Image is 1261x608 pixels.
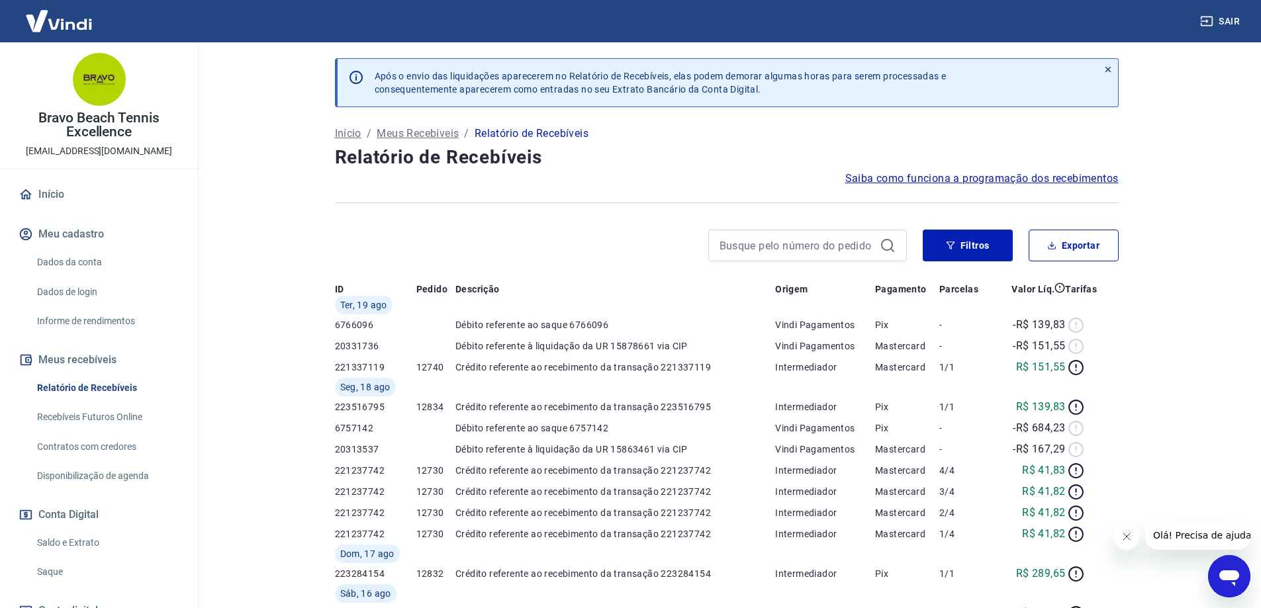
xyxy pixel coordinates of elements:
[32,308,182,335] a: Informe de rendimentos
[1016,399,1066,415] p: R$ 139,83
[775,567,875,580] p: Intermediador
[939,506,988,519] p: 2/4
[16,500,182,529] button: Conta Digital
[875,443,939,456] p: Mastercard
[775,485,875,498] p: Intermediador
[73,53,126,106] img: 9b712bdf-b3bb-44e1-aa76-4bd371055ede.jpeg
[32,433,182,460] a: Contratos com credores
[335,318,416,331] p: 6766096
[455,400,775,413] p: Crédito referente ao recebimento da transação 223516795
[939,339,988,353] p: -
[455,443,775,456] p: Débito referente à liquidação da UR 15863461 via CIP
[32,374,182,402] a: Relatório de Recebíveis
[16,220,182,249] button: Meu cadastro
[335,527,416,541] p: 221237742
[720,236,874,255] input: Busque pelo número do pedido
[875,527,939,541] p: Mastercard
[1016,359,1066,375] p: R$ 151,55
[939,361,988,374] p: 1/1
[416,400,455,413] p: 12834
[32,404,182,431] a: Recebíveis Futuros Online
[464,126,469,142] p: /
[32,558,182,586] a: Saque
[32,462,182,490] a: Disponibilização de agenda
[939,282,978,296] p: Parcelas
[335,464,416,477] p: 221237742
[340,380,391,394] span: Seg, 18 ago
[416,506,455,519] p: 12730
[455,464,775,477] p: Crédito referente ao recebimento da transação 221237742
[416,485,455,498] p: 12730
[1113,523,1140,550] iframe: Fechar mensagem
[455,527,775,541] p: Crédito referente ao recebimento da transação 221237742
[775,282,808,296] p: Origem
[775,527,875,541] p: Intermediador
[416,567,455,580] p: 12832
[475,126,588,142] p: Relatório de Recebíveis
[1197,9,1245,34] button: Sair
[1013,441,1065,457] p: -R$ 167,29
[335,567,416,580] p: 223284154
[875,339,939,353] p: Mastercard
[455,506,775,519] p: Crédito referente ao recebimento da transação 221237742
[1029,230,1119,261] button: Exportar
[875,567,939,580] p: Pix
[455,282,500,296] p: Descrição
[335,126,361,142] a: Início
[335,421,416,435] p: 6757142
[1016,566,1066,582] p: R$ 289,65
[1022,484,1065,499] p: R$ 41,82
[939,527,988,541] p: 1/4
[32,529,182,556] a: Saldo e Extrato
[775,421,875,435] p: Vindi Pagamentos
[1208,555,1250,597] iframe: Botão para abrir a janela de mensagens
[455,485,775,498] p: Crédito referente ao recebimento da transação 221237742
[939,567,988,580] p: 1/1
[775,443,875,456] p: Vindi Pagamentos
[775,506,875,519] p: Intermediador
[775,318,875,331] p: Vindi Pagamentos
[16,180,182,209] a: Início
[875,421,939,435] p: Pix
[26,144,172,158] p: [EMAIL_ADDRESS][DOMAIN_NAME]
[1013,338,1065,354] p: -R$ 151,55
[375,69,947,96] p: Após o envio das liquidações aparecerem no Relatório de Recebíveis, elas podem demorar algumas ho...
[775,400,875,413] p: Intermediador
[875,400,939,413] p: Pix
[335,339,416,353] p: 20331736
[335,400,416,413] p: 223516795
[335,144,1119,171] h4: Relatório de Recebíveis
[1013,420,1065,436] p: -R$ 684,23
[875,506,939,519] p: Mastercard
[16,345,182,374] button: Meus recebíveis
[1013,317,1065,333] p: -R$ 139,83
[923,230,1013,261] button: Filtros
[845,171,1119,187] a: Saiba como funciona a programação dos recebimentos
[32,279,182,306] a: Dados de login
[1011,282,1054,296] p: Valor Líq.
[875,464,939,477] p: Mastercard
[775,464,875,477] p: Intermediador
[335,506,416,519] p: 221237742
[340,298,387,312] span: Ter, 19 ago
[8,9,111,20] span: Olá! Precisa de ajuda?
[367,126,371,142] p: /
[11,111,187,139] p: Bravo Beach Tennis Excellence
[875,361,939,374] p: Mastercard
[875,485,939,498] p: Mastercard
[875,318,939,331] p: Pix
[1022,505,1065,521] p: R$ 41,82
[377,126,459,142] a: Meus Recebíveis
[32,249,182,276] a: Dados da conta
[340,547,395,560] span: Dom, 17 ago
[939,485,988,498] p: 3/4
[1022,526,1065,542] p: R$ 41,82
[1022,462,1065,478] p: R$ 41,83
[939,318,988,331] p: -
[16,1,102,41] img: Vindi
[939,421,988,435] p: -
[939,443,988,456] p: -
